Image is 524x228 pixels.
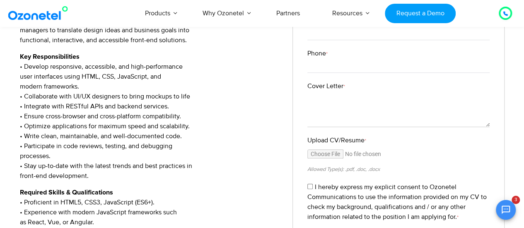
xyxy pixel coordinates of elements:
[512,196,520,204] span: 3
[307,48,490,58] label: Phone
[496,200,516,220] button: Open chat
[307,166,380,173] small: Allowed Type(s): .pdf, .doc, .docx
[20,189,113,196] strong: Required Skills & Qualifications
[307,183,487,221] label: I hereby express my explicit consent to Ozonetel Communications to use the information provided o...
[307,135,490,145] label: Upload CV/Resume
[20,53,80,60] strong: Key Responsibilities
[20,52,280,181] p: • Develop responsive, accessible, and high-performance user interfaces using HTML, CSS, JavaScrip...
[385,4,456,23] a: Request a Demo
[307,81,490,91] label: Cover Letter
